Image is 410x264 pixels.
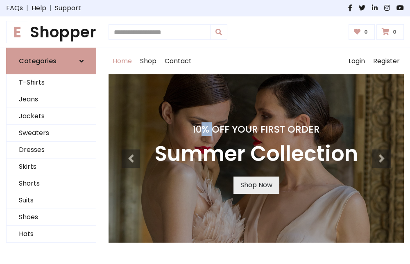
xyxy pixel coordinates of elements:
a: Shorts [7,175,96,192]
span: | [23,3,32,13]
span: | [46,3,55,13]
span: 0 [391,28,399,36]
a: Skirts [7,158,96,175]
h1: Shopper [6,23,96,41]
a: Contact [161,48,196,74]
a: Login [344,48,369,74]
a: Shoes [7,209,96,226]
h3: Summer Collection [154,142,358,167]
a: EShopper [6,23,96,41]
span: E [6,21,28,43]
a: Shop Now [233,177,279,194]
a: 0 [349,24,375,40]
a: Categories [6,48,96,74]
h6: Categories [19,57,57,65]
a: Jeans [7,91,96,108]
a: 0 [376,24,404,40]
a: Shop [136,48,161,74]
a: T-Shirts [7,74,96,91]
a: Suits [7,192,96,209]
a: Dresses [7,142,96,158]
a: FAQs [6,3,23,13]
a: Register [369,48,404,74]
h4: 10% Off Your First Order [154,124,358,135]
a: Sweaters [7,125,96,142]
a: Home [109,48,136,74]
a: Hats [7,226,96,243]
span: 0 [362,28,370,36]
a: Support [55,3,81,13]
a: Help [32,3,46,13]
a: Jackets [7,108,96,125]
